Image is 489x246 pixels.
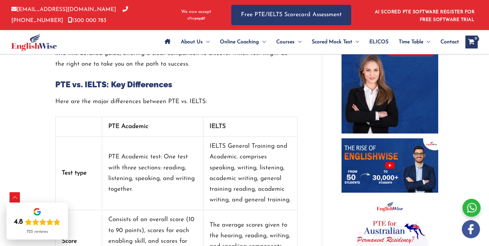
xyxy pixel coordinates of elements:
span: Menu Toggle [203,31,210,53]
a: Time TableMenu Toggle [394,31,435,53]
a: View Shopping Cart, empty [465,36,478,48]
td: IELTS [203,117,298,137]
span: Menu Toggle [295,31,301,53]
span: Menu Toggle [423,31,430,53]
a: Online CoachingMenu Toggle [215,31,271,53]
a: [EMAIL_ADDRESS][DOMAIN_NAME] [11,7,116,12]
img: white-facebook.png [462,220,480,238]
span: We now accept [181,9,211,15]
p: Here are the major differences between PTE vs. IELTS: [55,96,298,107]
div: Rating: 4.8 out of 5 [14,218,60,227]
img: Afterpay-Logo [187,17,205,20]
a: Contact [435,31,459,53]
span: Menu Toggle [259,31,266,53]
span: Time Table [399,31,423,53]
h2: PTE vs. IELTS: Key Differences [55,79,298,90]
aside: Header Widget 1 [371,5,478,26]
a: Scored Mock TestMenu Toggle [307,31,364,53]
span: Contact [440,31,459,53]
span: Online Coaching [220,31,259,53]
div: 725 reviews [27,229,48,234]
a: About UsMenu Toggle [176,31,215,53]
td: PTE Academic [102,117,204,137]
span: Menu Toggle [352,31,359,53]
span: About Us [181,31,203,53]
span: ELICOS [369,31,388,53]
span: Scored Mock Test [312,31,352,53]
div: 4.8 [14,218,23,227]
a: 1300 000 783 [68,18,106,23]
img: cropped-ew-logo [11,33,57,51]
a: [PHONE_NUMBER] [11,7,128,23]
a: Free PTE/IELTS Scorecard Assessment [231,5,351,25]
a: ELICOS [364,31,394,53]
th: Test type [56,137,102,210]
nav: Site Navigation: Main Menu [159,31,459,53]
a: CoursesMenu Toggle [271,31,307,53]
span: Courses [276,31,295,53]
td: PTE Academic test: One test with three sections: reading, listening, speaking, and writing together. [102,137,204,210]
td: IELTS General Training and Academic. comprises speaking, writing, listening, academic writing, ge... [203,137,298,210]
a: AI SCORED PTE SOFTWARE REGISTER FOR FREE SOFTWARE TRIAL [375,10,475,22]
